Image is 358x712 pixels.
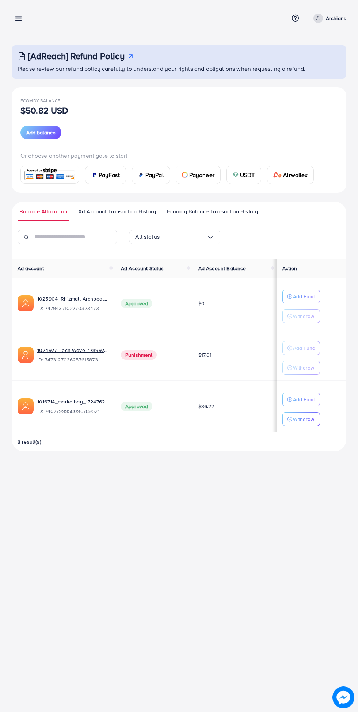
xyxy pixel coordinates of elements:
[121,299,152,308] span: Approved
[226,166,261,184] a: cardUSDT
[18,265,44,272] span: Ad account
[85,166,126,184] a: cardPayFast
[138,172,144,178] img: card
[282,309,320,323] button: Withdraw
[20,106,69,115] p: $50.82 USD
[37,347,109,354] a: 1024977_Tech Wave_1739972983986
[293,395,315,404] p: Add Fund
[160,231,207,242] input: Search for option
[37,398,109,405] a: 1016714_marketbay_1724762849692
[293,363,314,372] p: Withdraw
[332,686,354,708] img: image
[282,361,320,375] button: Withdraw
[91,172,97,178] img: card
[18,295,34,311] img: ic-ads-acc.e4c84228.svg
[18,64,342,73] p: Please review our refund policy carefully to understand your rights and obligations when requesti...
[282,341,320,355] button: Add Fund
[282,412,320,426] button: Withdraw
[20,126,61,139] button: Add balance
[293,292,315,301] p: Add Fund
[37,305,109,312] span: ID: 7479437102770323473
[282,265,297,272] span: Action
[198,403,214,410] span: $36.22
[26,129,56,136] span: Add balance
[129,230,220,244] div: Search for option
[273,172,282,178] img: card
[121,402,152,411] span: Approved
[37,347,109,363] div: <span class='underline'>1024977_Tech Wave_1739972983986</span></br>7473127036257615873
[37,295,109,302] a: 1025904_Rhizmall Archbeat_1741442161001
[267,166,314,184] a: cardAirwallex
[20,97,60,104] span: Ecomdy Balance
[20,166,79,184] a: card
[167,207,258,215] span: Ecomdy Balance Transaction History
[293,312,314,321] p: Withdraw
[282,393,320,406] button: Add Fund
[18,398,34,414] img: ic-ads-acc.e4c84228.svg
[198,300,205,307] span: $0
[132,166,170,184] a: cardPayPal
[240,171,255,179] span: USDT
[135,231,160,242] span: All status
[37,407,109,415] span: ID: 7407799958096789521
[18,347,34,363] img: ic-ads-acc.e4c84228.svg
[198,351,212,359] span: $17.01
[283,171,307,179] span: Airwallex
[145,171,164,179] span: PayPal
[326,14,346,23] p: Archians
[121,265,164,272] span: Ad Account Status
[182,172,188,178] img: card
[311,14,346,23] a: Archians
[37,356,109,363] span: ID: 7473127036257615873
[176,166,221,184] a: cardPayoneer
[293,415,314,424] p: Withdraw
[20,151,338,160] p: Or choose another payment gate to start
[121,350,157,360] span: Punishment
[78,207,156,215] span: Ad Account Transaction History
[282,290,320,303] button: Add Fund
[293,344,315,352] p: Add Fund
[37,295,109,312] div: <span class='underline'>1025904_Rhizmall Archbeat_1741442161001</span></br>7479437102770323473
[189,171,214,179] span: Payoneer
[18,438,41,445] span: 3 result(s)
[37,398,109,415] div: <span class='underline'>1016714_marketbay_1724762849692</span></br>7407799958096789521
[99,171,120,179] span: PayFast
[23,167,77,183] img: card
[198,265,246,272] span: Ad Account Balance
[233,172,239,178] img: card
[28,51,125,61] h3: [AdReach] Refund Policy
[19,207,67,215] span: Balance Allocation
